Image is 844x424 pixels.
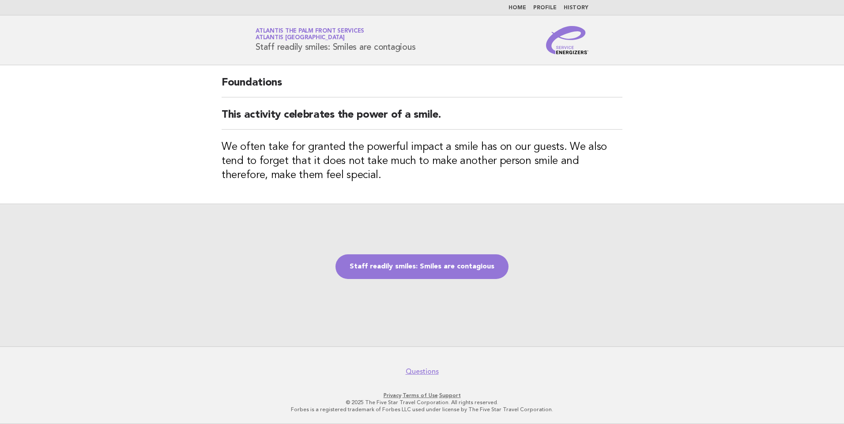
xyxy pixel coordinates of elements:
[256,35,345,41] span: Atlantis [GEOGRAPHIC_DATA]
[509,5,526,11] a: Home
[152,399,692,406] p: © 2025 The Five Star Travel Corporation. All rights reserved.
[222,140,622,182] h3: We often take for granted the powerful impact a smile has on our guests. We also tend to forget t...
[335,254,509,279] a: Staff readily smiles: Smiles are contagious
[152,406,692,413] p: Forbes is a registered trademark of Forbes LLC used under license by The Five Star Travel Corpora...
[439,392,461,398] a: Support
[384,392,401,398] a: Privacy
[256,29,415,52] h1: Staff readily smiles: Smiles are contagious
[564,5,588,11] a: History
[222,76,622,97] h2: Foundations
[546,26,588,54] img: Service Energizers
[222,108,622,130] h2: This activity celebrates the power of a smile.
[533,5,557,11] a: Profile
[406,367,439,376] a: Questions
[152,392,692,399] p: · ·
[403,392,438,398] a: Terms of Use
[256,28,364,41] a: Atlantis The Palm Front ServicesAtlantis [GEOGRAPHIC_DATA]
